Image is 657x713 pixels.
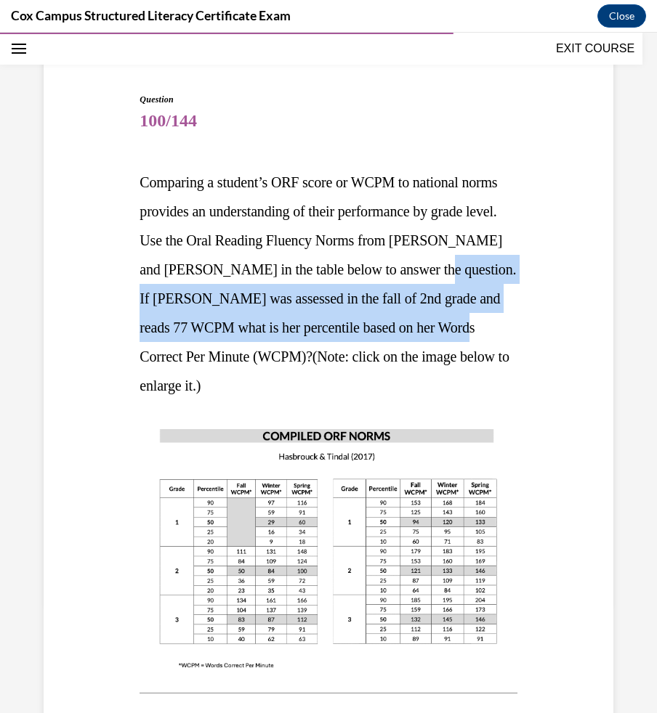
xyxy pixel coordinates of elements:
[140,60,517,73] span: Question
[140,73,517,102] span: 100/144
[140,142,516,361] span: Comparing a student’s ORF score or WCPM to national norms provides an understanding of their perf...
[9,6,29,26] button: Open navigation menu
[11,7,291,25] h4: Cox Campus Structured Literacy Certificate Exam
[552,7,639,25] button: EXIT COURSE
[597,4,646,28] button: Close
[140,60,517,102] h1: Question 100 of 144
[140,316,509,361] span: (Note: click on the image below to enlarge it.)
